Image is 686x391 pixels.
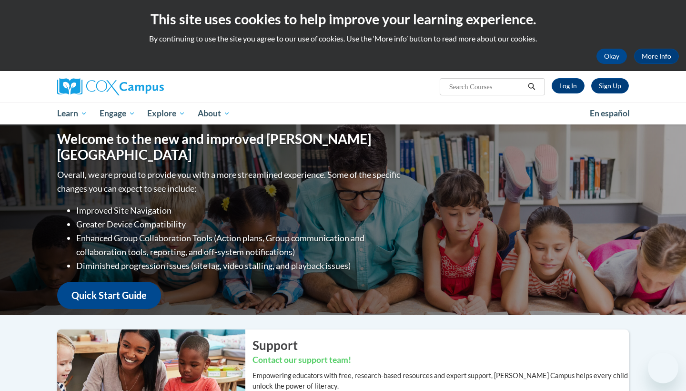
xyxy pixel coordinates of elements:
[43,103,643,124] div: Main menu
[198,108,230,119] span: About
[147,108,185,119] span: Explore
[590,108,630,118] span: En español
[57,108,87,119] span: Learn
[76,231,403,259] li: Enhanced Group Collaboration Tools (Action plans, Group communication and collaboration tools, re...
[93,103,141,124] a: Engage
[596,49,627,64] button: Okay
[192,103,236,124] a: About
[141,103,192,124] a: Explore
[634,49,679,64] a: More Info
[57,282,161,309] a: Quick Start Guide
[252,337,629,354] h2: Support
[252,354,629,366] h3: Contact our support team!
[591,78,629,93] a: Register
[525,81,539,93] button: Search
[7,10,679,29] h2: This site uses cookies to help improve your learning experience.
[57,78,238,95] a: Cox Campus
[648,353,678,383] iframe: Button to launch messaging window
[76,259,403,273] li: Diminished progression issues (site lag, video stalling, and playback issues)
[57,78,164,95] img: Cox Campus
[76,217,403,231] li: Greater Device Compatibility
[100,108,135,119] span: Engage
[76,204,403,217] li: Improved Site Navigation
[57,168,403,195] p: Overall, we are proud to provide you with a more streamlined experience. Some of the specific cha...
[552,78,585,93] a: Log In
[57,131,403,163] h1: Welcome to the new and improved [PERSON_NAME][GEOGRAPHIC_DATA]
[51,103,93,124] a: Learn
[584,103,636,123] a: En español
[7,33,679,44] p: By continuing to use the site you agree to our use of cookies. Use the ‘More info’ button to read...
[448,81,525,93] input: Search Courses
